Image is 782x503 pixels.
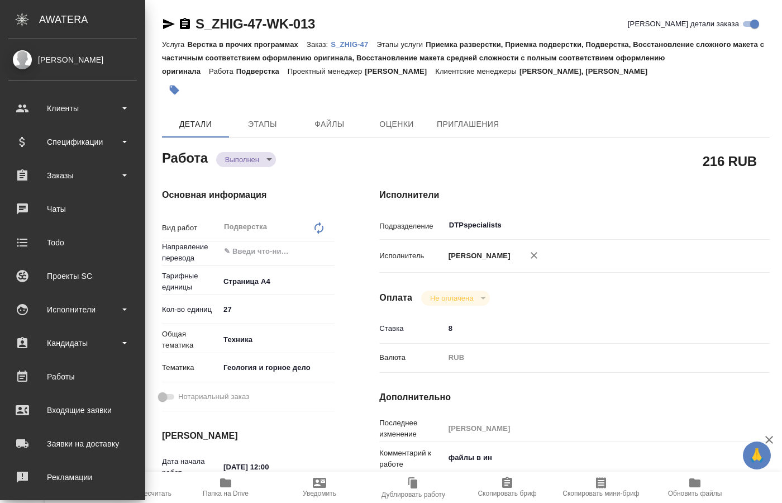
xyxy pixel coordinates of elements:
button: Скопировать ссылку [178,17,192,31]
h2: Работа [162,147,208,167]
p: Верстка в прочих программах [187,40,307,49]
a: Todo [3,229,142,257]
a: Рекламации [3,463,142,491]
p: [PERSON_NAME] [445,250,511,262]
div: Заявки на доставку [8,435,137,452]
p: Подверстка [236,67,288,75]
div: Todo [8,234,137,251]
p: Вид работ [162,222,220,234]
p: Общая тематика [162,329,220,351]
button: Open [328,250,331,253]
p: Тематика [162,362,220,373]
div: Проекты SC [8,268,137,284]
p: Приемка разверстки, Приемка подверстки, Подверстка, Восстановление сложного макета с частичным со... [162,40,764,75]
h2: 216 RUB [703,151,757,170]
button: Папка на Drive [179,472,273,503]
div: Геология и горное дело [220,358,335,377]
div: Заказы [8,167,137,184]
span: Детали [169,117,222,131]
a: S_ZHIG-47-WK-013 [195,16,315,31]
span: Обновить файлы [668,490,722,497]
span: Скопировать мини-бриф [562,490,639,497]
a: Чаты [3,195,142,223]
textarea: файлы в ин [445,448,737,467]
p: Проектный менеджер [288,67,365,75]
div: Чаты [8,201,137,217]
div: Страница А4 [220,272,335,291]
p: Дата начала работ [162,456,220,478]
div: [PERSON_NAME] [8,54,137,66]
span: Нотариальный заказ [178,391,249,402]
a: Работы [3,363,142,391]
p: Этапы услуги [376,40,426,49]
p: S_ZHIG-47 [331,40,376,49]
button: Обновить файлы [648,472,742,503]
p: Валюта [379,352,444,363]
span: 🙏 [747,444,766,467]
div: Рекламации [8,469,137,486]
div: Выполнен [216,152,276,167]
h4: Исполнители [379,188,770,202]
span: Уведомить [303,490,336,497]
div: Выполнен [421,291,490,306]
button: Добавить тэг [162,78,187,102]
div: Техника [220,330,335,349]
div: AWATERA [39,8,145,31]
p: Работа [209,67,236,75]
button: Дублировать работу [366,472,460,503]
a: Проекты SC [3,262,142,290]
button: Скопировать бриф [460,472,554,503]
input: ✎ Введи что-нибудь [445,320,737,336]
a: S_ZHIG-47 [331,39,376,49]
p: Исполнитель [379,250,444,262]
span: Файлы [303,117,356,131]
button: 🙏 [743,442,771,469]
input: ✎ Введи что-нибудь [223,245,294,258]
p: [PERSON_NAME], [PERSON_NAME] [519,67,656,75]
p: Тарифные единицы [162,271,220,293]
div: Исполнители [8,301,137,318]
p: Заказ: [307,40,331,49]
p: Клиентские менеджеры [435,67,519,75]
p: Кол-во единиц [162,304,220,315]
div: Кандидаты [8,335,137,352]
div: Спецификации [8,134,137,150]
span: [PERSON_NAME] детали заказа [628,18,739,30]
button: Open [731,224,733,226]
span: Дублировать работу [382,491,445,499]
a: Заявки на доставку [3,430,142,458]
button: Уведомить [273,472,366,503]
span: Оценки [370,117,423,131]
button: Удалить исполнителя [522,243,546,268]
input: Пустое поле [445,420,737,436]
h4: Основная информация [162,188,335,202]
h4: Дополнительно [379,391,770,404]
span: Скопировать бриф [478,490,536,497]
div: Входящие заявки [8,402,137,419]
p: [PERSON_NAME] [365,67,435,75]
button: Не оплачена [427,293,476,303]
p: Подразделение [379,221,444,232]
button: Скопировать мини-бриф [554,472,648,503]
span: Папка на Drive [203,490,249,497]
p: Последнее изменение [379,417,444,440]
input: ✎ Введи что-нибудь [220,459,317,475]
button: Скопировать ссылку для ЯМессенджера [162,17,175,31]
div: RUB [445,348,737,367]
button: Выполнен [222,155,263,164]
span: Приглашения [437,117,499,131]
h4: [PERSON_NAME] [162,429,335,443]
p: Ставка [379,323,444,334]
h4: Оплата [379,291,412,305]
span: Этапы [236,117,289,131]
div: Работы [8,368,137,385]
a: Входящие заявки [3,396,142,424]
div: Клиенты [8,100,137,117]
input: ✎ Введи что-нибудь [220,301,335,317]
p: Услуга [162,40,187,49]
p: Направление перевода [162,241,220,264]
p: Комментарий к работе [379,448,444,470]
